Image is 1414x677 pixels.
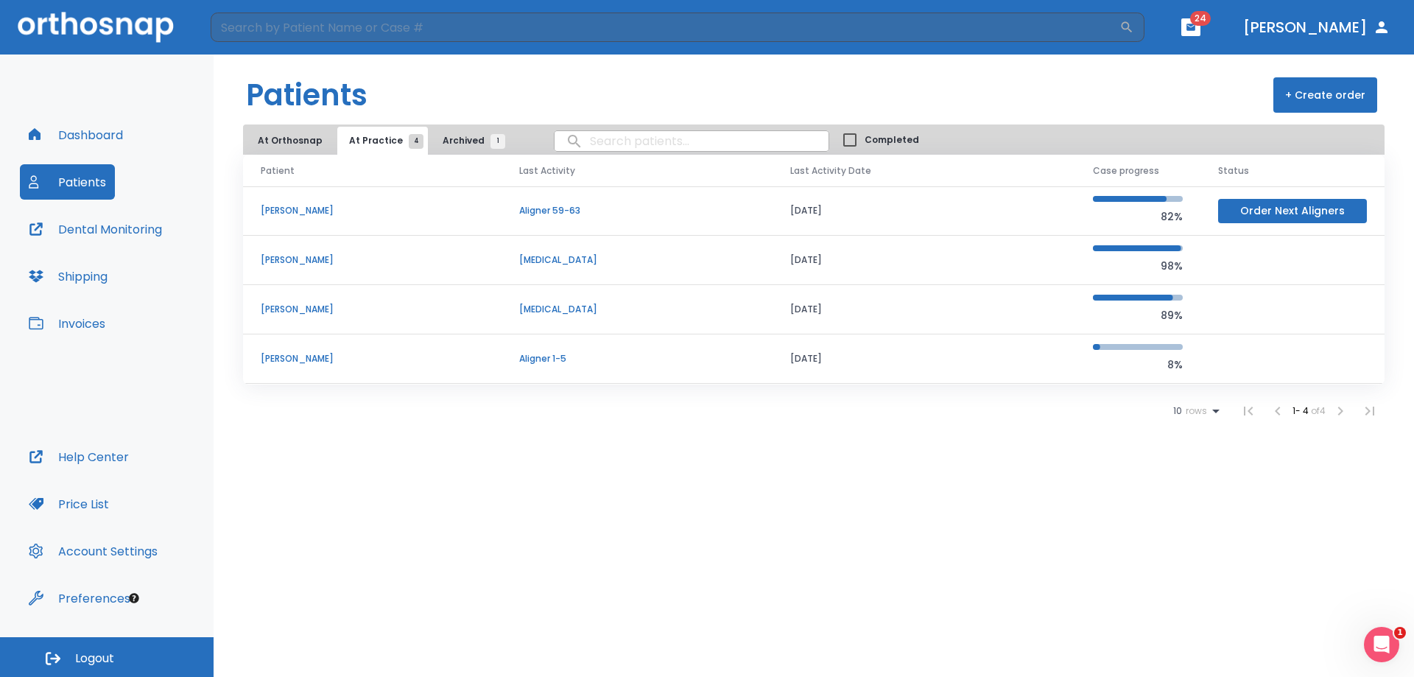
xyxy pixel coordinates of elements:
[246,73,367,117] h1: Patients
[409,134,423,149] span: 4
[1292,404,1311,417] span: 1 - 4
[127,592,141,605] div: Tooltip anchor
[865,133,919,147] span: Completed
[773,236,1075,285] td: [DATE]
[1273,77,1377,113] button: + Create order
[519,303,755,316] p: [MEDICAL_DATA]
[1190,11,1211,26] span: 24
[1218,164,1249,178] span: Status
[20,306,114,341] button: Invoices
[1093,257,1183,275] p: 98%
[20,259,116,294] button: Shipping
[261,253,484,267] p: [PERSON_NAME]
[773,186,1075,236] td: [DATE]
[555,127,829,155] input: search
[1364,627,1399,662] iframe: Intercom live chat
[1218,199,1367,223] button: Order Next Aligners
[20,439,138,474] button: Help Center
[1093,356,1183,373] p: 8%
[1311,404,1326,417] span: of 4
[261,352,484,365] p: [PERSON_NAME]
[490,134,505,149] span: 1
[211,13,1119,42] input: Search by Patient Name or Case #
[1394,627,1406,639] span: 1
[519,204,755,217] p: Aligner 59-63
[20,580,139,616] button: Preferences
[246,127,513,155] div: tabs
[20,164,115,200] button: Patients
[519,253,755,267] p: [MEDICAL_DATA]
[20,486,118,522] button: Price List
[261,164,295,178] span: Patient
[20,117,132,152] button: Dashboard
[1093,208,1183,225] p: 82%
[519,352,755,365] p: Aligner 1-5
[20,211,171,247] button: Dental Monitoring
[18,12,174,42] img: Orthosnap
[1093,164,1159,178] span: Case progress
[773,334,1075,384] td: [DATE]
[1093,306,1183,324] p: 89%
[261,204,484,217] p: [PERSON_NAME]
[261,303,484,316] p: [PERSON_NAME]
[75,650,114,667] span: Logout
[349,134,416,147] span: At Practice
[1237,14,1396,41] button: [PERSON_NAME]
[246,127,334,155] button: At Orthosnap
[1173,406,1182,416] span: 10
[773,285,1075,334] td: [DATE]
[790,164,871,178] span: Last Activity Date
[20,533,166,569] button: Account Settings
[1182,406,1207,416] span: rows
[443,134,498,147] span: Archived
[519,164,575,178] span: Last Activity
